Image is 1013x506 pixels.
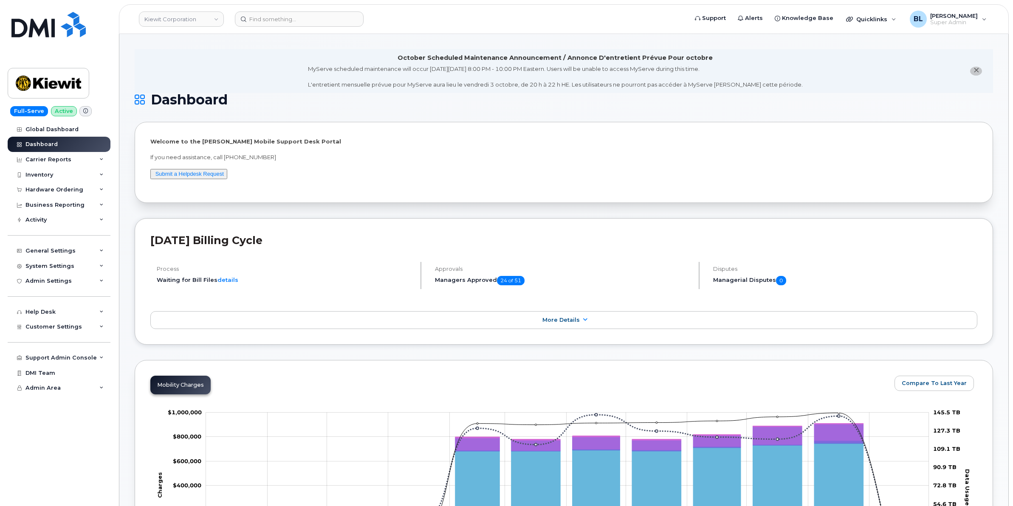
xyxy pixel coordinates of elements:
tspan: $600,000 [173,457,201,464]
li: Waiting for Bill Files [157,276,413,284]
h4: Approvals [435,266,691,272]
tspan: Charges [156,472,163,498]
g: $0 [173,482,201,489]
g: $0 [173,433,201,440]
tspan: 127.3 TB [933,427,960,434]
g: $0 [168,408,202,415]
h4: Disputes [713,266,977,272]
button: Submit a Helpdesk Request [150,169,227,180]
span: More Details [542,317,580,323]
a: Submit a Helpdesk Request [155,171,224,177]
tspan: Data Usage [964,469,971,505]
iframe: Messenger Launcher [976,469,1007,500]
g: $0 [173,457,201,464]
tspan: 72.8 TB [933,482,957,489]
tspan: $1,000,000 [168,408,202,415]
span: 0 [776,276,786,285]
p: If you need assistance, call [PHONE_NUMBER] [150,153,977,161]
tspan: 145.5 TB [933,408,960,415]
span: 24 of 51 [497,276,525,285]
button: Compare To Last Year [894,376,974,391]
h5: Managerial Disputes [713,276,977,285]
h5: Managers Approved [435,276,691,285]
h4: Process [157,266,413,272]
button: close notification [970,67,982,76]
p: Welcome to the [PERSON_NAME] Mobile Support Desk Portal [150,138,977,146]
span: Dashboard [151,93,228,106]
tspan: $400,000 [173,482,201,489]
tspan: 109.1 TB [933,445,960,452]
div: October Scheduled Maintenance Announcement / Annonce D'entretient Prévue Pour octobre [398,53,713,62]
div: MyServe scheduled maintenance will occur [DATE][DATE] 8:00 PM - 10:00 PM Eastern. Users will be u... [308,65,803,89]
h2: [DATE] Billing Cycle [150,234,977,247]
tspan: 90.9 TB [933,464,957,470]
span: Compare To Last Year [902,379,967,387]
tspan: $800,000 [173,433,201,440]
a: details [217,276,238,283]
